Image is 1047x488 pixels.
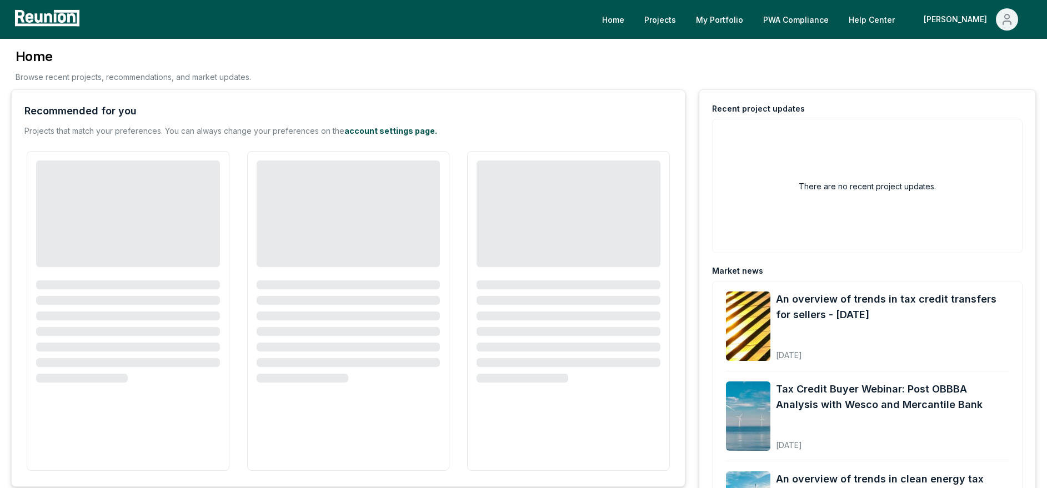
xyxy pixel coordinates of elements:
[712,103,805,114] div: Recent project updates
[16,71,251,83] p: Browse recent projects, recommendations, and market updates.
[712,265,763,276] div: Market news
[776,341,1009,361] div: [DATE]
[776,291,1009,323] a: An overview of trends in tax credit transfers for sellers - [DATE]
[24,103,137,119] div: Recommended for you
[915,8,1027,31] button: [PERSON_NAME]
[16,48,251,66] h3: Home
[726,381,770,451] img: Tax Credit Buyer Webinar: Post OBBBA Analysis with Wesco and Mercantile Bank
[344,126,437,135] a: account settings page.
[635,8,685,31] a: Projects
[840,8,904,31] a: Help Center
[799,180,936,192] h2: There are no recent project updates.
[593,8,1036,31] nav: Main
[687,8,752,31] a: My Portfolio
[24,126,344,135] span: Projects that match your preferences. You can always change your preferences on the
[776,381,1009,412] a: Tax Credit Buyer Webinar: Post OBBBA Analysis with Wesco and Mercantile Bank
[924,8,991,31] div: [PERSON_NAME]
[726,291,770,361] img: An overview of trends in tax credit transfers for sellers - September 2025
[754,8,838,31] a: PWA Compliance
[593,8,633,31] a: Home
[776,431,1009,451] div: [DATE]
